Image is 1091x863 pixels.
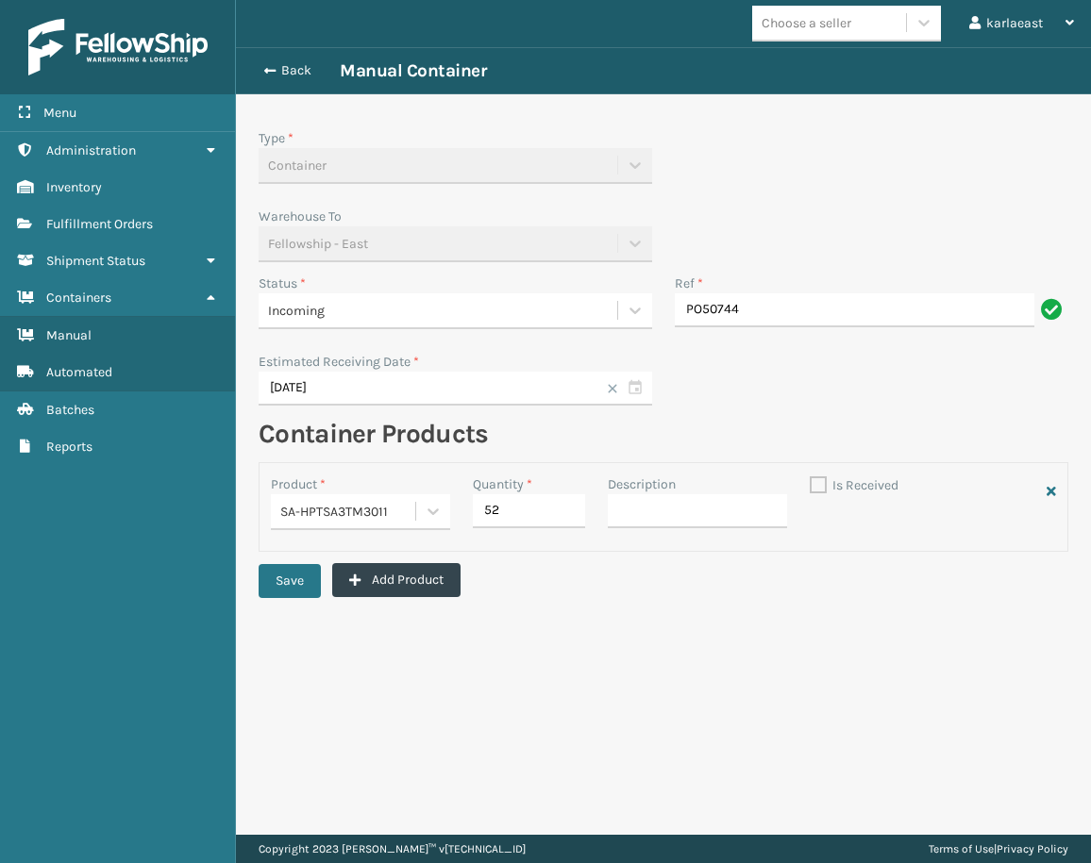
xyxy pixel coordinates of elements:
[28,19,208,75] img: logo
[46,439,92,455] span: Reports
[675,274,703,293] label: Ref
[46,364,112,380] span: Automated
[253,62,340,79] button: Back
[608,474,676,494] label: Description
[997,842,1068,855] a: Privacy Policy
[46,327,92,343] span: Manual
[46,290,111,306] span: Containers
[280,502,388,522] span: SA-HPTSA3TM3011
[259,208,342,224] label: Warehouse To
[259,372,652,406] input: MM/DD/YYYY
[762,13,851,33] div: Choose a seller
[332,563,461,597] button: Add Product
[46,402,94,418] span: Batches
[268,301,325,321] span: Incoming
[46,253,145,269] span: Shipment Status
[43,105,76,121] span: Menu
[46,216,153,232] span: Fulfillment Orders
[46,142,136,158] span: Administration
[259,130,294,146] label: Type
[810,477,898,493] label: Is Received
[259,417,1068,451] h2: Container Products
[259,275,306,291] label: Status
[929,842,994,855] a: Terms of Use
[259,564,321,598] button: Save
[259,354,419,370] label: Estimated Receiving Date
[271,476,326,492] label: Product
[46,179,102,195] span: Inventory
[340,59,486,82] h3: Manual Container
[929,835,1068,863] div: |
[473,474,532,494] label: Quantity
[259,835,526,863] p: Copyright 2023 [PERSON_NAME]™ v [TECHNICAL_ID]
